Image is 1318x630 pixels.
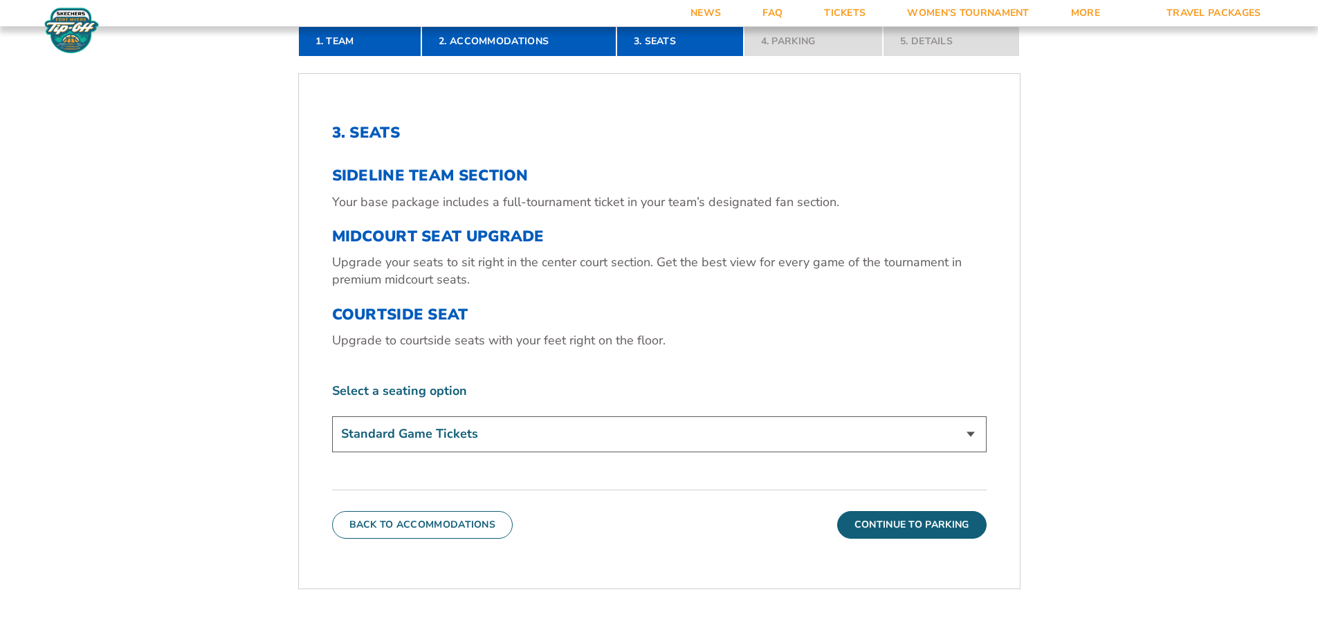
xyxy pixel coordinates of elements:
button: Back To Accommodations [332,511,513,539]
h2: 3. Seats [332,124,987,142]
a: 2. Accommodations [421,26,616,57]
h3: MIDCOURT SEAT UPGRADE [332,228,987,245]
label: Select a seating option [332,382,987,400]
h3: SIDELINE TEAM SECTION [332,167,987,185]
p: Your base package includes a full-tournament ticket in your team’s designated fan section. [332,194,987,211]
h3: COURTSIDE SEAT [332,306,987,324]
p: Upgrade your seats to sit right in the center court section. Get the best view for every game of ... [332,254,987,288]
p: Upgrade to courtside seats with your feet right on the floor. [332,332,987,349]
img: Fort Myers Tip-Off [42,7,102,54]
a: 1. Team [298,26,422,57]
button: Continue To Parking [837,511,987,539]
